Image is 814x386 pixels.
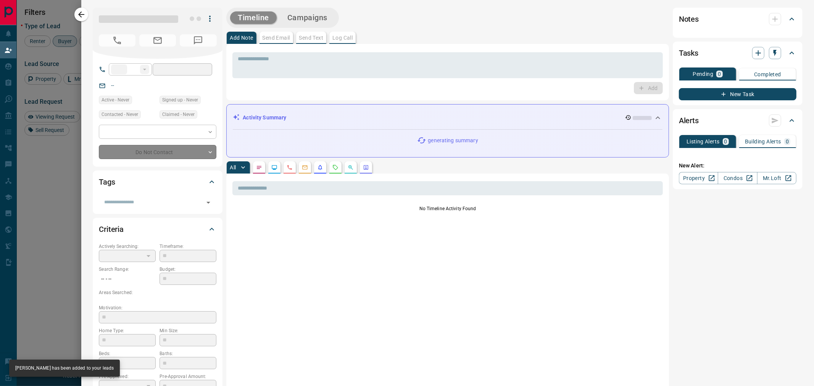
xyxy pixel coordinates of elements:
[287,164,293,170] svg: Calls
[679,162,796,170] p: New Alert:
[718,172,757,184] a: Condos
[99,289,216,296] p: Areas Searched:
[428,137,478,145] p: generating summary
[99,273,156,285] p: -- - --
[271,164,277,170] svg: Lead Browsing Activity
[139,34,176,47] span: No Email
[232,205,663,212] p: No Timeline Activity Found
[302,164,308,170] svg: Emails
[99,176,115,188] h2: Tags
[99,223,124,235] h2: Criteria
[160,373,216,380] p: Pre-Approval Amount:
[230,165,236,170] p: All
[99,243,156,250] p: Actively Searching:
[162,96,198,104] span: Signed up - Never
[679,111,796,130] div: Alerts
[99,145,216,159] div: Do Not Contact
[99,350,156,357] p: Beds:
[233,111,662,125] div: Activity Summary
[99,220,216,238] div: Criteria
[99,373,156,380] p: Pre-Approved:
[724,139,727,144] p: 0
[786,139,789,144] p: 0
[757,172,796,184] a: Mr.Loft
[363,164,369,170] svg: Agent Actions
[679,10,796,28] div: Notes
[99,327,156,334] p: Home Type:
[754,72,781,77] p: Completed
[317,164,323,170] svg: Listing Alerts
[679,44,796,62] div: Tasks
[99,304,216,311] p: Motivation:
[111,82,114,88] a: --
[679,13,699,25] h2: Notes
[679,172,718,184] a: Property
[280,11,335,24] button: Campaigns
[102,111,138,118] span: Contacted - Never
[160,243,216,250] p: Timeframe:
[679,88,796,100] button: New Task
[15,362,114,375] div: [PERSON_NAME] has been added to your leads
[99,34,135,47] span: No Number
[160,350,216,357] p: Baths:
[687,139,720,144] p: Listing Alerts
[348,164,354,170] svg: Opportunities
[160,266,216,273] p: Budget:
[718,71,721,77] p: 0
[162,111,195,118] span: Claimed - Never
[99,173,216,191] div: Tags
[745,139,781,144] p: Building Alerts
[99,266,156,273] p: Search Range:
[102,96,129,104] span: Active - Never
[256,164,262,170] svg: Notes
[203,197,214,208] button: Open
[243,114,286,122] p: Activity Summary
[160,327,216,334] p: Min Size:
[679,47,698,59] h2: Tasks
[230,11,277,24] button: Timeline
[679,114,699,127] h2: Alerts
[230,35,253,40] p: Add Note
[180,34,216,47] span: No Number
[693,71,713,77] p: Pending
[332,164,338,170] svg: Requests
